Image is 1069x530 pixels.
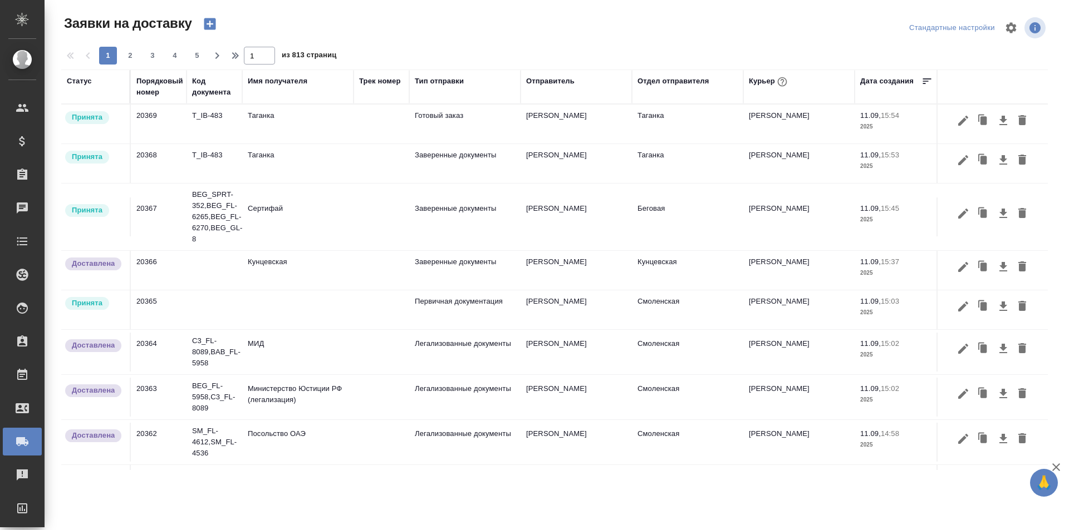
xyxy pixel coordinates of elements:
[72,385,115,396] p: Доставлена
[526,76,575,87] div: Отправитель
[131,251,187,290] td: 20366
[743,465,855,504] td: [PERSON_NAME]
[632,144,743,183] td: Таганка
[242,251,354,290] td: Кунцевская
[1013,110,1032,131] button: Удалить
[521,423,632,462] td: [PERSON_NAME]
[860,349,933,360] p: 2025
[954,296,973,317] button: Редактировать
[881,297,899,305] p: 15:03
[521,105,632,143] td: [PERSON_NAME]
[187,184,242,250] td: BEG_SPRT-352,BEG_FL-6265,BEG_FL-6270,BEG_GL-8
[973,203,994,224] button: Клонировать
[632,105,743,143] td: Таганка
[998,14,1024,41] span: Настроить таблицу
[64,110,124,125] div: Курьер назначен
[248,76,307,87] div: Имя получателя
[881,204,899,212] p: 15:45
[521,290,632,329] td: [PERSON_NAME]
[187,420,242,464] td: SM_FL-4612,SM_FL-4536
[860,257,881,266] p: 11.09,
[860,214,933,225] p: 2025
[242,465,354,504] td: [PERSON_NAME]
[994,296,1013,317] button: Скачать
[187,465,242,504] td: DT_MNJ-31
[187,105,242,143] td: T_IB-483
[973,110,994,131] button: Клонировать
[242,197,354,236] td: Сертифай
[632,197,743,236] td: Беговая
[860,268,933,279] p: 2025
[994,256,1013,278] button: Скачать
[282,48,336,65] span: из 813 страниц
[64,428,124,443] div: Документы доставлены, фактическая дата доставки проставиться автоматически
[72,430,115,441] p: Доставлена
[121,50,139,61] span: 2
[860,151,881,159] p: 11.09,
[64,256,124,271] div: Документы доставлены, фактическая дата доставки проставиться автоматически
[409,378,521,417] td: Легализованные документы
[64,296,124,311] div: Курьер назначен
[131,465,187,504] td: 20361
[131,423,187,462] td: 20362
[881,384,899,393] p: 15:02
[188,47,206,65] button: 5
[242,423,354,462] td: Посольство ОАЭ
[973,150,994,171] button: Клонировать
[860,111,881,120] p: 11.09,
[632,423,743,462] td: Смоленская
[954,428,973,449] button: Редактировать
[973,256,994,278] button: Клонировать
[860,161,933,172] p: 2025
[881,339,899,348] p: 15:02
[860,121,933,132] p: 2025
[121,47,139,65] button: 2
[136,76,183,98] div: Порядковый номер
[638,76,709,87] div: Отдел отправителя
[1013,150,1032,171] button: Удалить
[166,47,184,65] button: 4
[192,76,237,98] div: Код документа
[860,76,914,87] div: Дата создания
[1030,469,1058,497] button: 🙏
[860,297,881,305] p: 11.09,
[131,378,187,417] td: 20363
[409,423,521,462] td: Легализованные документы
[1034,471,1053,494] span: 🙏
[415,76,464,87] div: Тип отправки
[881,257,899,266] p: 15:37
[409,290,521,329] td: Первичная документация
[954,383,973,404] button: Редактировать
[954,203,973,224] button: Редактировать
[144,47,161,65] button: 3
[131,144,187,183] td: 20368
[409,251,521,290] td: Заверенные документы
[72,258,115,269] p: Доставлена
[131,290,187,329] td: 20365
[632,378,743,417] td: Смоленская
[1013,256,1032,278] button: Удалить
[994,383,1013,404] button: Скачать
[743,251,855,290] td: [PERSON_NAME]
[973,383,994,404] button: Клонировать
[743,378,855,417] td: [PERSON_NAME]
[775,75,790,89] button: При выборе курьера статус заявки автоматически поменяется на «Принята»
[131,197,187,236] td: 20367
[409,333,521,372] td: Легализованные документы
[197,14,223,33] button: Создать
[131,333,187,372] td: 20364
[906,19,998,37] div: split button
[1013,428,1032,449] button: Удалить
[973,428,994,449] button: Клонировать
[359,76,401,87] div: Трек номер
[72,340,115,351] p: Доставлена
[973,338,994,359] button: Клонировать
[521,333,632,372] td: [PERSON_NAME]
[72,205,102,216] p: Принята
[72,151,102,162] p: Принята
[1013,203,1032,224] button: Удалить
[860,307,933,318] p: 2025
[743,290,855,329] td: [PERSON_NAME]
[242,144,354,183] td: Таганка
[521,465,632,504] td: [PERSON_NAME]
